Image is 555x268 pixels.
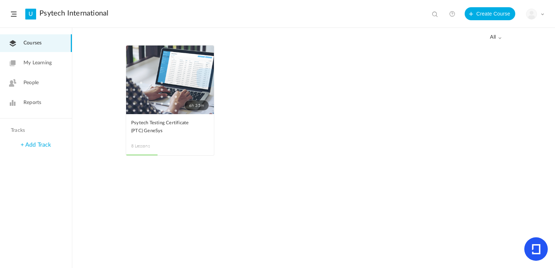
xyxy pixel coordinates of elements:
h4: Tracks [11,127,59,134]
button: Create Course [465,7,515,20]
a: U [25,9,36,20]
a: Psytech International [39,9,108,18]
a: Psytech Testing Certificate (PTC) GeneSys [131,119,209,135]
span: 6h 35m [184,100,209,111]
span: Psytech Testing Certificate (PTC) GeneSys [131,119,198,135]
span: Reports [23,99,41,107]
span: My Learning [23,59,52,67]
span: Courses [23,39,42,47]
span: 8 Lessons [131,143,170,149]
a: 6h 35m [126,46,214,114]
span: all [490,34,502,40]
img: user-image.png [526,9,537,19]
span: People [23,79,39,87]
a: + Add Track [21,142,51,148]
